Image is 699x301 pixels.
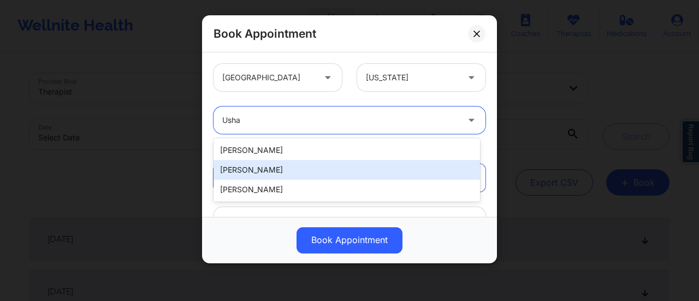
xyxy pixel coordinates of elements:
[214,26,316,41] h2: Book Appointment
[222,64,315,91] div: [GEOGRAPHIC_DATA]
[297,227,402,253] button: Book Appointment
[214,140,480,160] div: [PERSON_NAME]
[214,160,480,180] div: [PERSON_NAME]
[366,64,458,91] div: [US_STATE]
[214,180,480,199] div: [PERSON_NAME]
[206,145,493,156] div: Client information:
